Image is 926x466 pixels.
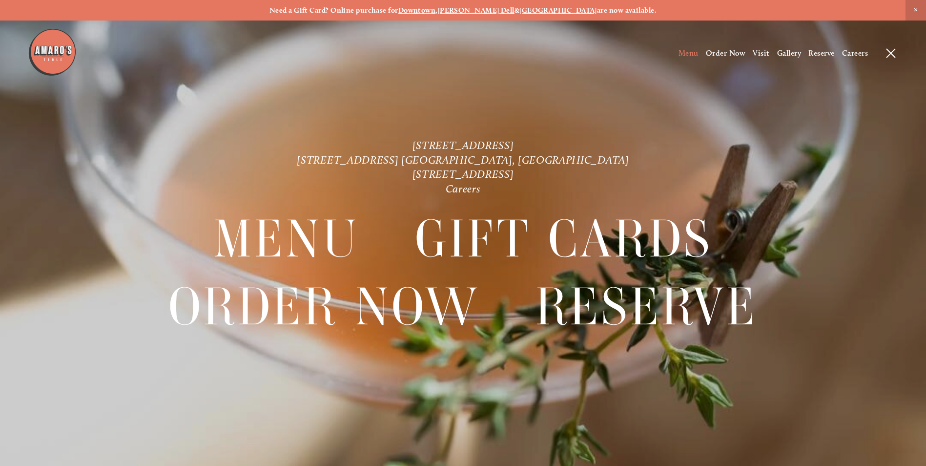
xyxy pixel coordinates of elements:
[519,6,597,15] a: [GEOGRAPHIC_DATA]
[398,6,436,15] a: Downtown
[435,6,437,15] strong: ,
[753,48,769,58] a: Visit
[679,48,699,58] a: Menu
[514,6,519,15] strong: &
[28,28,77,77] img: Amaro's Table
[597,6,657,15] strong: are now available.
[777,48,801,58] a: Gallery
[297,153,629,167] a: [STREET_ADDRESS] [GEOGRAPHIC_DATA], [GEOGRAPHIC_DATA]
[269,6,398,15] strong: Need a Gift Card? Online purchase for
[842,48,868,58] a: Careers
[168,274,480,340] a: Order Now
[412,139,514,152] a: [STREET_ADDRESS]
[446,182,481,195] a: Careers
[412,168,514,181] a: [STREET_ADDRESS]
[214,206,359,272] a: Menu
[808,48,834,58] a: Reserve
[706,48,745,58] a: Order Now
[535,274,758,340] a: Reserve
[415,206,712,272] a: Gift Cards
[438,6,514,15] a: [PERSON_NAME] Dell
